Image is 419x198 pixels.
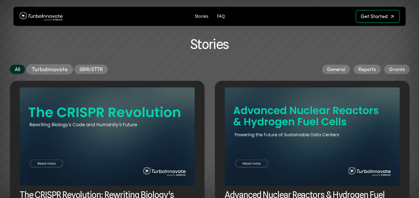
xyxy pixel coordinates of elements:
a: Stories [192,12,211,21]
p: FAQ [217,14,224,19]
a: Get Started [356,10,400,23]
p: Get Started [361,13,388,19]
a: FAQ [214,12,227,21]
p: Stories [194,14,208,19]
img: TurboInnovate Logo [19,10,63,23]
